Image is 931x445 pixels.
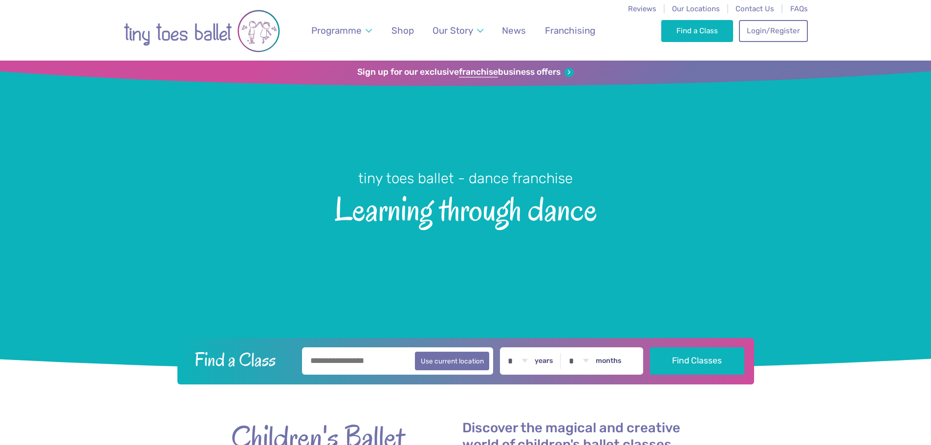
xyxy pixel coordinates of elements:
a: Our Locations [672,4,720,13]
a: FAQs [790,4,808,13]
span: Shop [391,25,414,36]
button: Find Classes [650,347,744,375]
a: Our Story [428,19,488,42]
h2: Find a Class [187,347,295,372]
span: Our Story [433,25,473,36]
img: tiny toes ballet [124,6,280,56]
span: Franchising [545,25,595,36]
a: News [498,19,531,42]
a: Franchising [540,19,600,42]
a: Find a Class [661,20,733,42]
a: Reviews [628,4,656,13]
span: Learning through dance [17,188,914,228]
a: Login/Register [739,20,807,42]
a: Programme [306,19,376,42]
span: News [502,25,526,36]
a: Sign up for our exclusivefranchisebusiness offers [357,67,574,78]
strong: franchise [459,67,498,78]
label: months [596,357,622,365]
a: Contact Us [736,4,774,13]
small: tiny toes ballet - dance franchise [358,170,573,187]
label: years [535,357,553,365]
span: Programme [311,25,362,36]
a: Shop [387,19,418,42]
button: Use current location [415,352,490,370]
